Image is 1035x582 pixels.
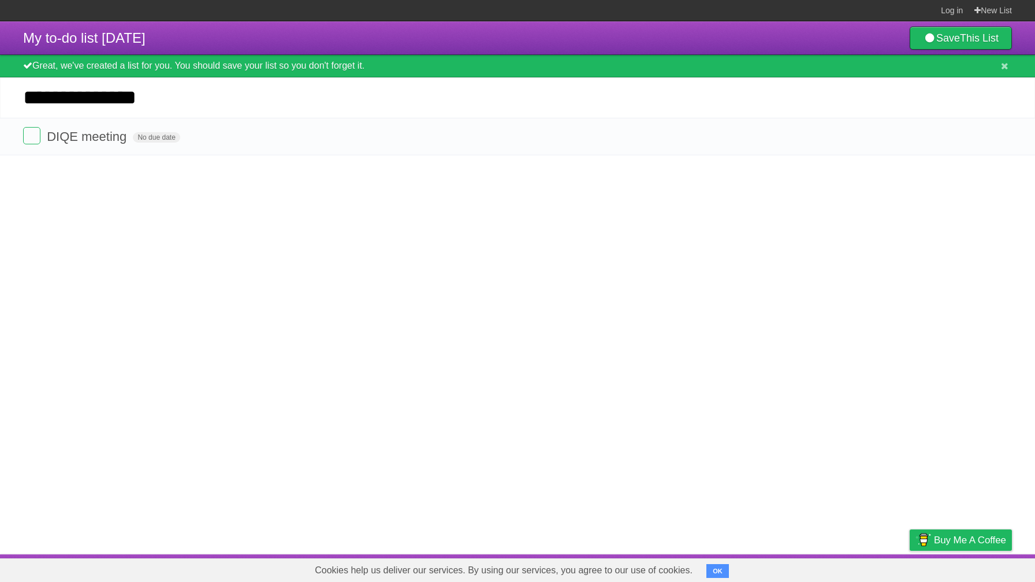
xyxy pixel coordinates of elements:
[47,129,129,144] span: DIQE meeting
[910,27,1012,50] a: SaveThis List
[960,32,999,44] b: This List
[756,557,780,579] a: About
[915,530,931,550] img: Buy me a coffee
[939,557,1012,579] a: Suggest a feature
[934,530,1006,550] span: Buy me a coffee
[794,557,841,579] a: Developers
[23,30,146,46] span: My to-do list [DATE]
[895,557,925,579] a: Privacy
[910,529,1012,551] a: Buy me a coffee
[23,127,40,144] label: Done
[706,564,729,578] button: OK
[303,559,704,582] span: Cookies help us deliver our services. By using our services, you agree to our use of cookies.
[133,132,180,143] span: No due date
[855,557,881,579] a: Terms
